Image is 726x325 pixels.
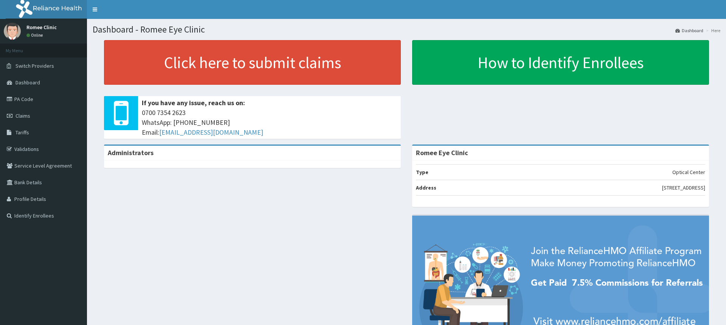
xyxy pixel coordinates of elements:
span: Dashboard [16,79,40,86]
b: Type [416,169,428,176]
a: Dashboard [675,27,703,34]
b: Address [416,184,436,191]
b: If you have any issue, reach us on: [142,98,245,107]
a: Online [26,33,45,38]
span: 0700 7354 2623 WhatsApp: [PHONE_NUMBER] Email: [142,108,397,137]
strong: Romee Eye Clinic [416,148,468,157]
b: Administrators [108,148,154,157]
span: Switch Providers [16,62,54,69]
p: Optical Center [672,168,705,176]
h1: Dashboard - Romee Eye Clinic [93,25,720,34]
span: Tariffs [16,129,29,136]
a: How to Identify Enrollees [412,40,709,85]
span: Claims [16,112,30,119]
p: Romee Clinic [26,25,57,30]
a: [EMAIL_ADDRESS][DOMAIN_NAME] [159,128,263,137]
img: User Image [4,23,21,40]
li: Here [704,27,720,34]
a: Click here to submit claims [104,40,401,85]
p: [STREET_ADDRESS] [662,184,705,191]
